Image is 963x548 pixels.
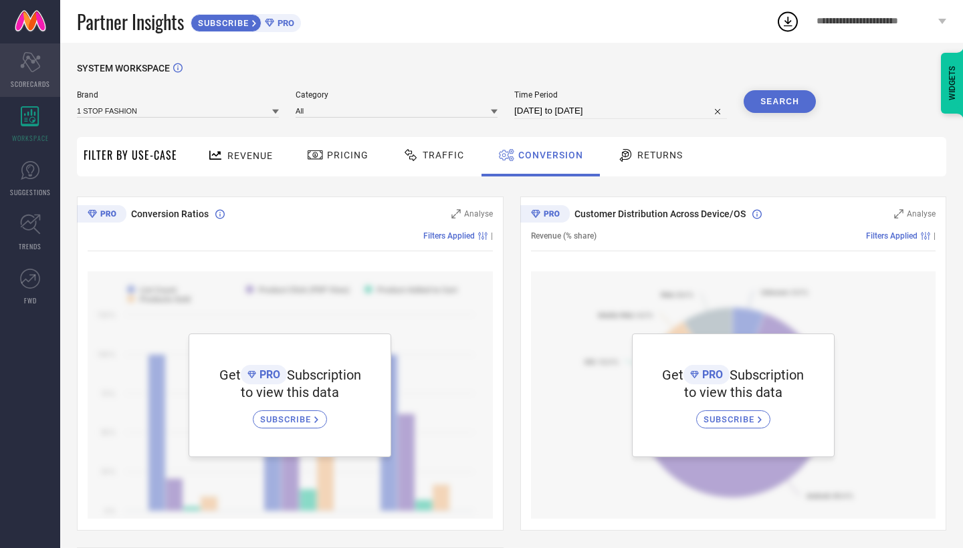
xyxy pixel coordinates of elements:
span: SUGGESTIONS [10,187,51,197]
span: Revenue [227,150,273,161]
span: SCORECARDS [11,79,50,89]
a: SUBSCRIBE [696,400,770,428]
span: SYSTEM WORKSPACE [77,63,170,74]
input: Select time period [514,103,727,119]
span: to view this data [241,384,339,400]
span: Filter By Use-Case [84,147,177,163]
span: WORKSPACE [12,133,49,143]
span: Subscription [730,367,804,383]
span: Conversion Ratios [131,209,209,219]
span: SUBSCRIBE [260,414,314,424]
span: Traffic [423,150,464,160]
span: Pricing [327,150,368,160]
span: Conversion [518,150,583,160]
span: to view this data [684,384,782,400]
span: Partner Insights [77,8,184,35]
span: PRO [256,368,280,381]
span: Analyse [907,209,936,219]
div: Open download list [776,9,800,33]
span: Category [296,90,498,100]
svg: Zoom [451,209,461,219]
span: Time Period [514,90,727,100]
span: Revenue (% share) [531,231,597,241]
span: SUBSCRIBE [191,18,252,28]
span: PRO [274,18,294,28]
span: TRENDS [19,241,41,251]
span: PRO [699,368,723,381]
span: Get [219,367,241,383]
span: Customer Distribution Across Device/OS [574,209,746,219]
span: Subscription [287,367,361,383]
span: Get [662,367,683,383]
button: Search [744,90,816,113]
svg: Zoom [894,209,903,219]
span: Analyse [464,209,493,219]
span: Returns [637,150,683,160]
span: | [491,231,493,241]
span: | [934,231,936,241]
a: SUBSCRIBE [253,400,327,428]
span: Filters Applied [423,231,475,241]
div: Premium [77,205,126,225]
a: SUBSCRIBEPRO [191,11,301,32]
div: Premium [520,205,570,225]
span: SUBSCRIBE [704,414,758,424]
span: FWD [24,295,37,305]
span: Brand [77,90,279,100]
span: Filters Applied [866,231,918,241]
